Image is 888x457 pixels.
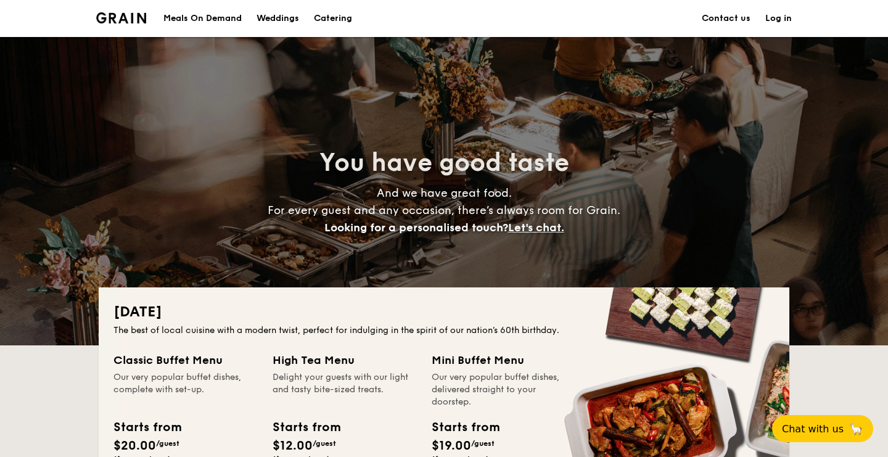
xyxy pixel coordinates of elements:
[273,371,417,408] div: Delight your guests with our light and tasty bite-sized treats.
[268,186,620,234] span: And we have great food. For every guest and any occasion, there’s always room for Grain.
[273,418,340,437] div: Starts from
[432,371,576,408] div: Our very popular buffet dishes, delivered straight to your doorstep.
[508,221,564,234] span: Let's chat.
[849,422,863,436] span: 🦙
[96,12,146,23] img: Grain
[113,438,156,453] span: $20.00
[113,371,258,408] div: Our very popular buffet dishes, complete with set-up.
[113,418,181,437] div: Starts from
[113,302,775,322] h2: [DATE]
[324,221,508,234] span: Looking for a personalised touch?
[772,415,873,442] button: Chat with us🦙
[96,12,146,23] a: Logotype
[113,352,258,369] div: Classic Buffet Menu
[156,439,179,448] span: /guest
[273,352,417,369] div: High Tea Menu
[782,423,844,435] span: Chat with us
[471,439,495,448] span: /guest
[432,352,576,369] div: Mini Buffet Menu
[432,438,471,453] span: $19.00
[113,324,775,337] div: The best of local cuisine with a modern twist, perfect for indulging in the spirit of our nation’...
[319,148,569,178] span: You have good taste
[432,418,499,437] div: Starts from
[313,439,336,448] span: /guest
[273,438,313,453] span: $12.00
